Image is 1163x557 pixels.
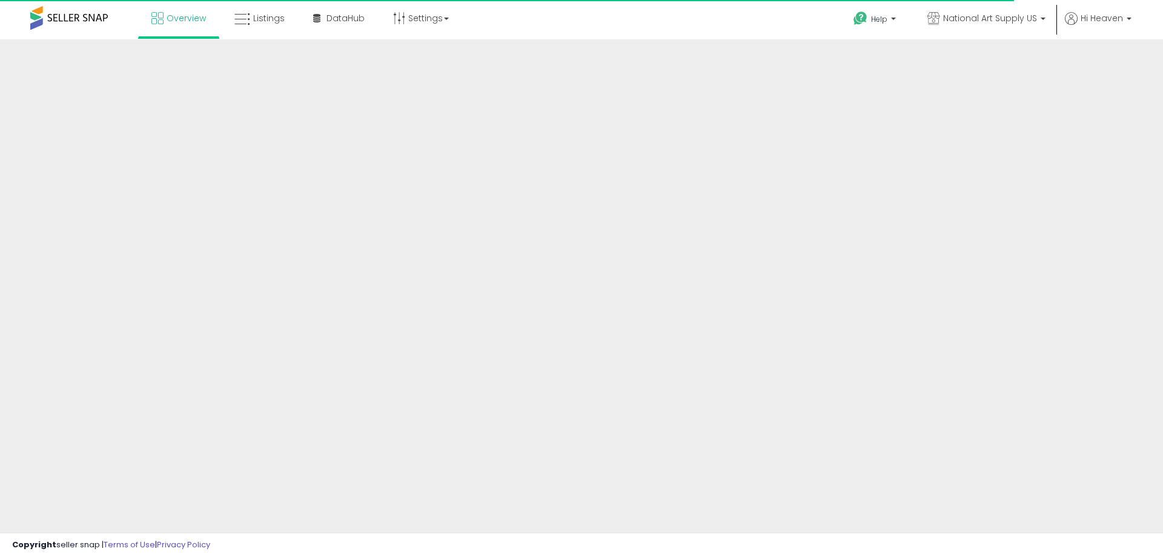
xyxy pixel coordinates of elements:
span: Listings [253,12,285,24]
a: Terms of Use [104,539,155,550]
strong: Copyright [12,539,56,550]
a: Privacy Policy [157,539,210,550]
i: Get Help [853,11,868,26]
span: Help [871,14,887,24]
span: Overview [167,12,206,24]
span: Hi Heaven [1081,12,1123,24]
span: DataHub [326,12,365,24]
a: Help [844,2,908,39]
div: seller snap | | [12,539,210,551]
span: National Art Supply US [943,12,1037,24]
a: Hi Heaven [1065,12,1132,39]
